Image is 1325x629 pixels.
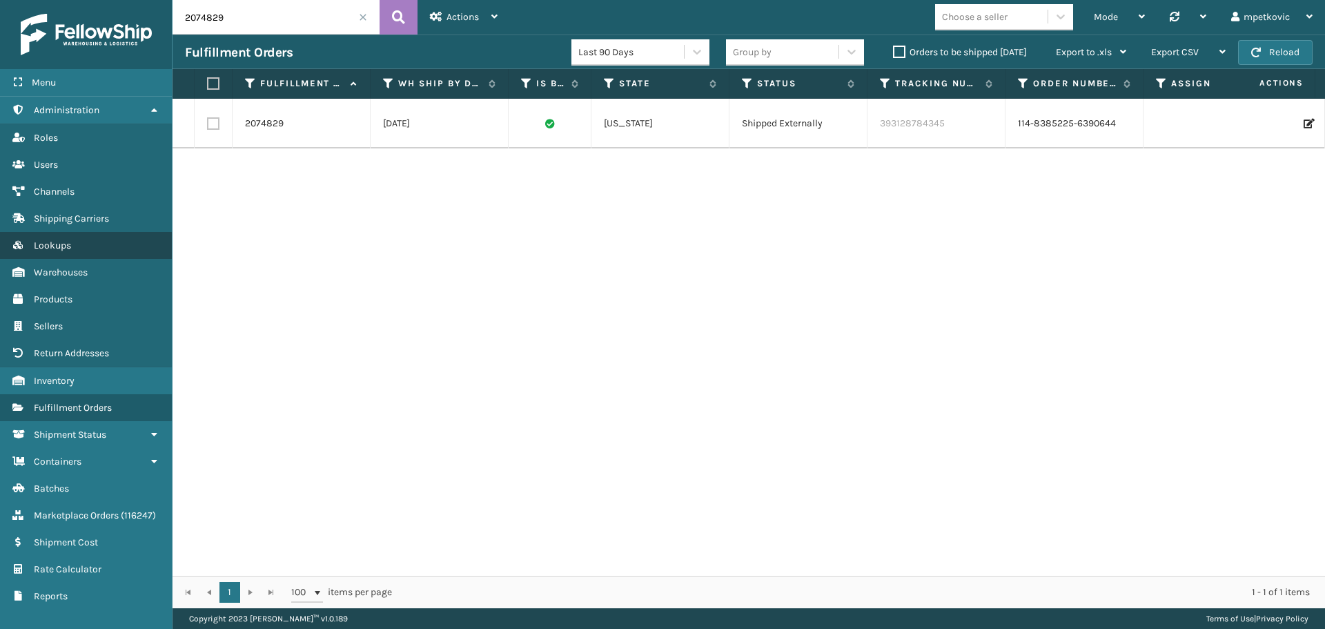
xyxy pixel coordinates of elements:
label: State [619,77,703,90]
span: Batches [34,483,69,494]
span: Mode [1094,11,1118,23]
span: Shipment Status [34,429,106,441]
span: Products [34,293,72,305]
label: WH Ship By Date [398,77,482,90]
a: Privacy Policy [1256,614,1308,623]
span: Actions [1216,72,1312,95]
span: Sellers [34,320,63,332]
label: Fulfillment Order Id [260,77,344,90]
span: Inventory [34,375,75,387]
div: Group by [733,45,772,59]
span: Shipping Carriers [34,213,109,224]
span: Reports [34,590,68,602]
a: 114-8385225-6390644 [1018,117,1116,130]
div: Choose a seller [942,10,1008,24]
span: Fulfillment Orders [34,402,112,414]
span: Lookups [34,240,71,251]
span: Roles [34,132,58,144]
span: Export CSV [1151,46,1199,58]
span: Shipment Cost [34,536,98,548]
label: Status [757,77,841,90]
div: Last 90 Days [578,45,685,59]
span: items per page [291,582,392,603]
button: Reload [1238,40,1313,65]
label: Tracking Number [895,77,979,90]
a: 1 [219,582,240,603]
h3: Fulfillment Orders [185,44,293,61]
span: Containers [34,456,81,467]
span: Marketplace Orders [34,510,119,521]
label: Assigned Carrier [1171,77,1255,90]
span: Return Addresses [34,347,109,359]
span: Actions [446,11,479,23]
span: ( 116247 ) [121,510,156,521]
label: Order Number [1033,77,1117,90]
a: Terms of Use [1206,614,1254,623]
td: [US_STATE] [591,99,729,148]
label: Orders to be shipped [DATE] [893,46,1027,58]
span: Menu [32,77,56,88]
span: Warehouses [34,267,88,278]
a: 2074829 [245,117,284,130]
div: 1 - 1 of 1 items [411,586,1310,599]
label: Is Buy Shipping [536,77,565,90]
td: [DATE] [371,99,509,148]
i: Edit [1304,119,1312,128]
div: | [1206,608,1308,629]
span: Users [34,159,58,171]
span: 100 [291,586,312,599]
td: 393128784345 [867,99,1005,148]
span: Administration [34,104,99,116]
span: Rate Calculator [34,563,101,575]
p: Copyright 2023 [PERSON_NAME]™ v 1.0.189 [189,608,348,629]
img: logo [21,14,152,55]
span: Export to .xls [1056,46,1112,58]
span: Channels [34,186,75,197]
td: Shipped Externally [729,99,867,148]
